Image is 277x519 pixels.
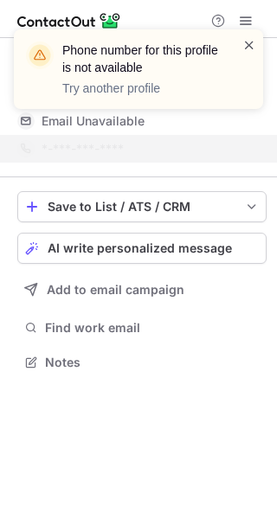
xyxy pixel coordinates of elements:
span: Find work email [45,320,260,336]
p: Try another profile [62,80,222,97]
span: AI write personalized message [48,241,232,255]
button: save-profile-one-click [17,191,267,222]
button: AI write personalized message [17,233,267,264]
span: Notes [45,355,260,370]
button: Find work email [17,316,267,340]
span: Add to email campaign [47,283,184,297]
img: ContactOut v5.3.10 [17,10,121,31]
button: Add to email campaign [17,274,267,305]
header: Phone number for this profile is not available [62,42,222,76]
div: Save to List / ATS / CRM [48,200,236,214]
button: Notes [17,350,267,375]
img: warning [26,42,54,69]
